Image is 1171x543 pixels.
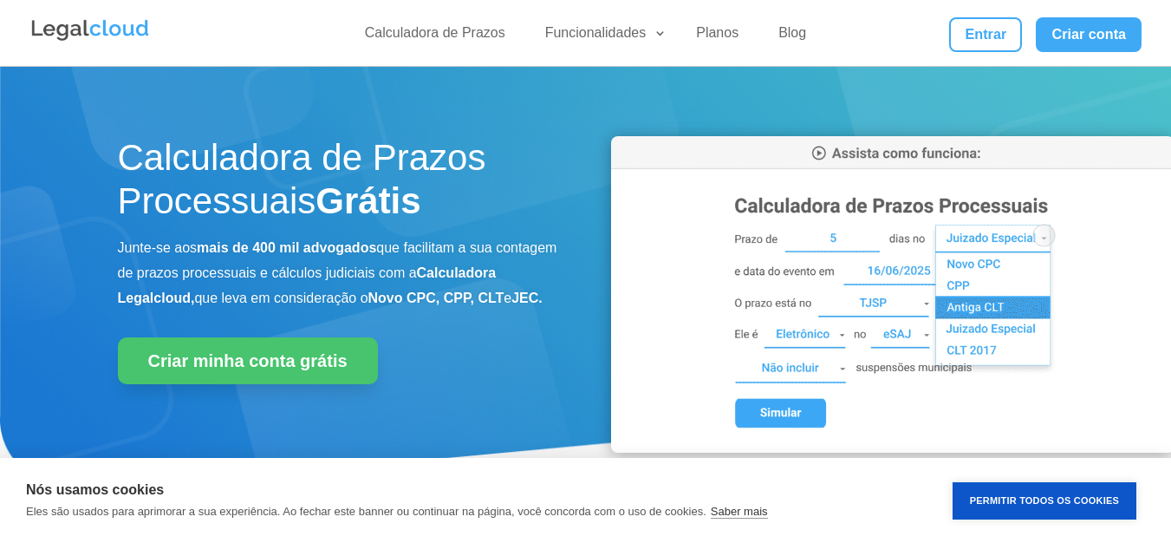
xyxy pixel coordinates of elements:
[29,17,151,43] img: Legalcloud Logo
[711,505,768,519] a: Saber mais
[768,24,816,49] a: Blog
[953,482,1136,520] button: Permitir Todos os Cookies
[316,180,420,221] strong: Grátis
[118,136,560,232] h1: Calculadora de Prazos Processuais
[1036,17,1142,52] a: Criar conta
[511,291,543,305] b: JEC.
[368,291,504,305] b: Novo CPC, CPP, CLT
[355,24,516,49] a: Calculadora de Prazos
[118,236,560,311] p: Junte-se aos que facilitam a sua contagem de prazos processuais e cálculos judiciais com a que le...
[29,31,151,46] a: Logo da Legalcloud
[535,24,667,49] a: Funcionalidades
[118,265,497,305] b: Calculadora Legalcloud,
[686,24,749,49] a: Planos
[26,505,706,518] p: Eles são usados para aprimorar a sua experiência. Ao fechar este banner ou continuar na página, v...
[26,482,164,497] strong: Nós usamos cookies
[949,17,1022,52] a: Entrar
[197,240,376,255] b: mais de 400 mil advogados
[118,337,378,384] a: Criar minha conta grátis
